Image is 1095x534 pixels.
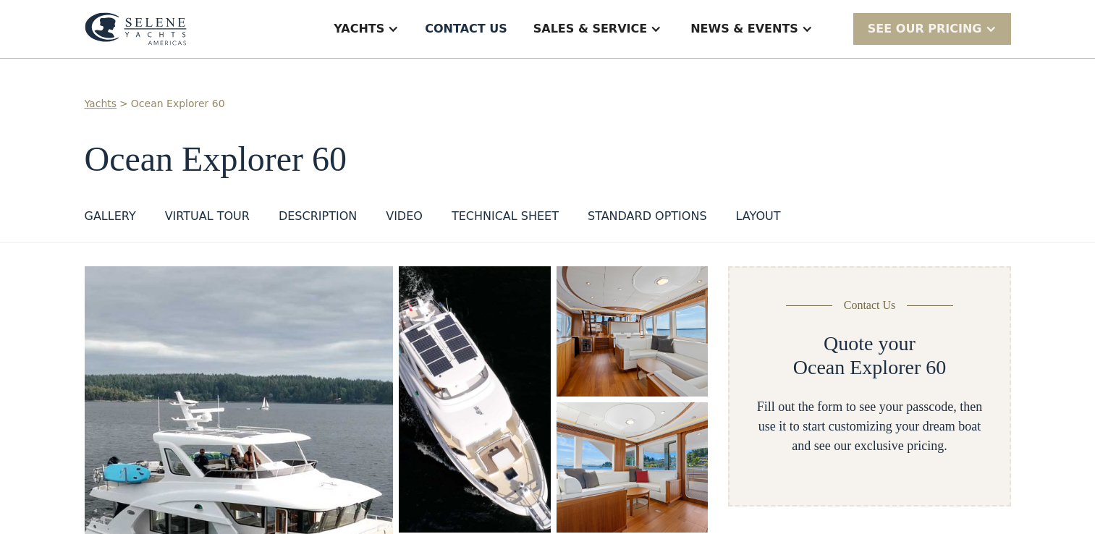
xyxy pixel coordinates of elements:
[85,140,1011,179] h1: Ocean Explorer 60
[165,208,250,225] div: VIRTUAL TOUR
[793,355,946,380] h2: Ocean Explorer 60
[165,208,250,231] a: VIRTUAL TOUR
[131,96,225,111] a: Ocean Explorer 60
[85,208,136,225] div: GALLERY
[736,208,781,225] div: layout
[119,96,128,111] div: >
[85,12,187,46] img: logo
[452,208,559,225] div: Technical sheet
[690,20,798,38] div: News & EVENTS
[386,208,423,225] div: VIDEO
[533,20,647,38] div: Sales & Service
[85,208,136,231] a: GALLERY
[279,208,357,231] a: DESCRIPTION
[588,208,707,225] div: standard options
[425,20,507,38] div: Contact US
[588,208,707,231] a: standard options
[824,331,916,356] h2: Quote your
[279,208,357,225] div: DESCRIPTION
[452,208,559,231] a: Technical sheet
[386,208,423,231] a: VIDEO
[85,96,117,111] a: Yachts
[736,208,781,231] a: layout
[753,397,986,456] div: Fill out the form to see your passcode, then use it to start customizing your dream boat and see ...
[334,20,384,38] div: Yachts
[868,20,982,38] div: SEE Our Pricing
[844,297,896,314] div: Contact Us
